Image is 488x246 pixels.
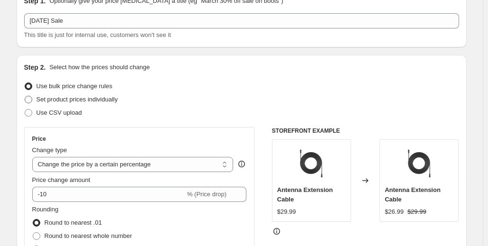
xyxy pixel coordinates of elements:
[24,13,459,28] input: 30% off holiday sale
[400,145,438,182] img: NavimowAntennaExtensionCable_80x.png
[385,186,441,203] span: Antenna Extension Cable
[32,176,90,183] span: Price change amount
[36,82,112,90] span: Use bulk price change rules
[277,207,296,217] div: $29.99
[407,207,426,217] strike: $29.99
[385,207,404,217] div: $26.99
[36,109,82,116] span: Use CSV upload
[49,63,150,72] p: Select how the prices should change
[237,159,246,169] div: help
[32,135,46,143] h3: Price
[24,31,171,38] span: This title is just for internal use, customers won't see it
[32,187,185,202] input: -15
[292,145,330,182] img: NavimowAntennaExtensionCable_80x.png
[277,186,333,203] span: Antenna Extension Cable
[24,63,46,72] h2: Step 2.
[187,191,226,198] span: % (Price drop)
[32,146,67,154] span: Change type
[45,232,132,239] span: Round to nearest whole number
[32,206,59,213] span: Rounding
[272,127,459,135] h6: STOREFRONT EXAMPLE
[36,96,118,103] span: Set product prices individually
[45,219,102,226] span: Round to nearest .01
